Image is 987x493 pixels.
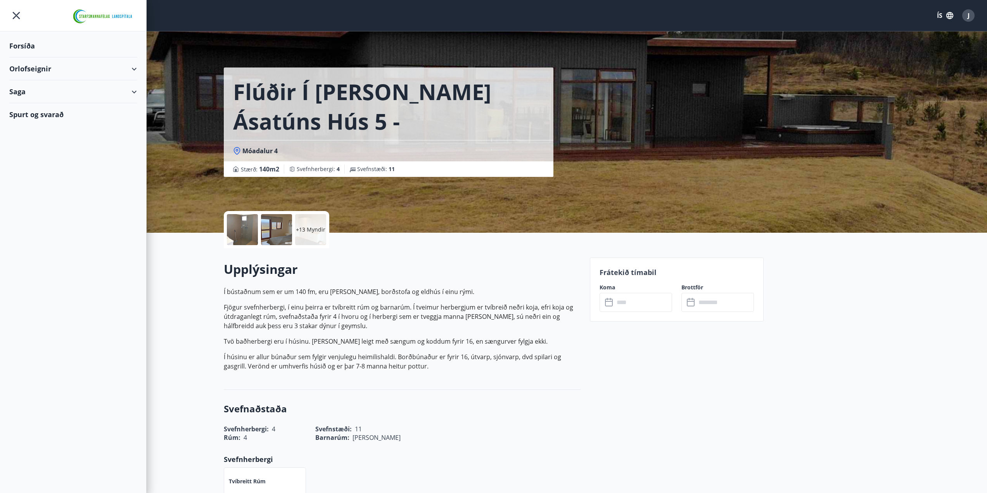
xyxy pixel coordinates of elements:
[244,433,247,442] span: 4
[681,284,754,291] label: Brottför
[241,164,279,174] span: Stærð :
[9,9,23,22] button: menu
[296,226,325,234] p: +13 Myndir
[233,77,544,136] h1: Flúðir í [PERSON_NAME] Ásatúns hús 5 - [GEOGRAPHIC_DATA] 4
[224,337,581,346] p: Tvö baðherbergi eru í húsinu. [PERSON_NAME] leigt með sængum og koddum fyrir 16, en sængurver fyl...
[224,287,581,296] p: Í bústaðnum sem er um 140 fm, eru [PERSON_NAME], borðstofa og eldhús í einu rými.
[70,9,137,24] img: union_logo
[959,6,978,25] button: J
[224,352,581,371] p: Í húsinu er allur búnaður sem fylgir venjulegu heimilishaldi. Borðbúnaður er fyrir 16, útvarp, sj...
[224,402,581,415] h3: Svefnaðstaða
[600,267,754,277] p: Frátekið tímabil
[9,103,137,126] div: Spurt og svarað
[224,261,581,278] h2: Upplýsingar
[389,165,395,173] span: 11
[337,165,340,173] span: 4
[224,433,240,442] span: Rúm :
[297,165,340,173] span: Svefnherbergi :
[224,303,581,330] p: Fjögur svefnherbergi, í einu þeirra er tvíbreitt rúm og barnarúm. Í tveimur herbergjum er tvíbrei...
[9,57,137,80] div: Orlofseignir
[357,165,395,173] span: Svefnstæði :
[9,80,137,103] div: Saga
[315,433,349,442] span: Barnarúm :
[229,477,266,485] p: Tvíbreitt rúm
[9,35,137,57] div: Forsíða
[600,284,672,291] label: Koma
[933,9,958,22] button: ÍS
[242,147,278,155] span: Móadalur 4
[224,454,581,464] p: Svefnherbergi
[259,165,279,173] span: 140 m2
[353,433,401,442] span: [PERSON_NAME]
[968,11,970,20] span: J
